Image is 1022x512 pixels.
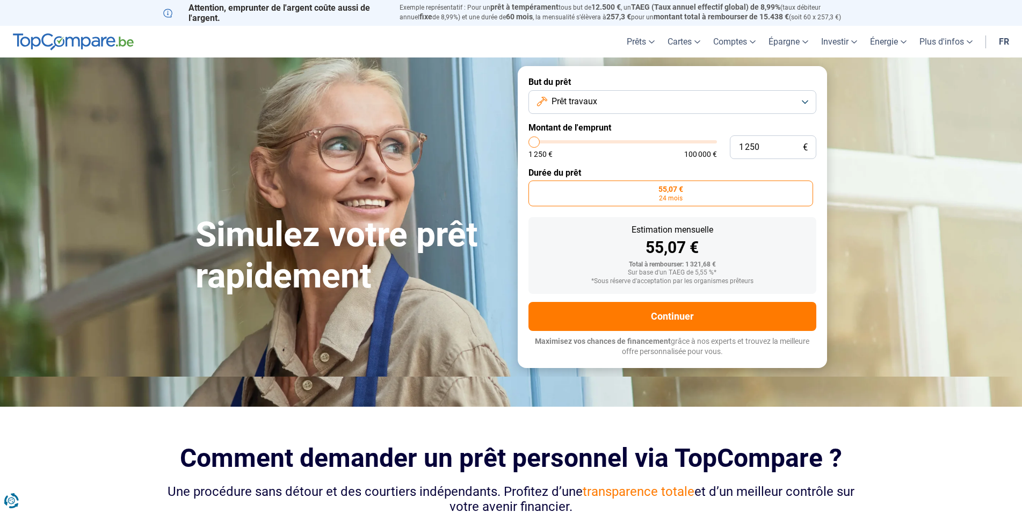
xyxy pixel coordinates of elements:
span: 55,07 € [658,185,683,193]
a: Épargne [762,26,815,57]
p: grâce à nos experts et trouvez la meilleure offre personnalisée pour vous. [528,336,816,357]
span: 1 250 € [528,150,553,158]
span: montant total à rembourser de 15.438 € [654,12,789,21]
div: 55,07 € [537,240,808,256]
button: Prêt travaux [528,90,816,114]
span: transparence totale [583,484,694,499]
span: Prêt travaux [552,96,597,107]
span: TAEG (Taux annuel effectif global) de 8,99% [631,3,780,11]
label: But du prêt [528,77,816,87]
span: 60 mois [506,12,533,21]
span: 12.500 € [591,3,621,11]
span: € [803,143,808,152]
a: fr [992,26,1016,57]
span: 24 mois [659,195,683,201]
a: Comptes [707,26,762,57]
div: Estimation mensuelle [537,226,808,234]
h1: Simulez votre prêt rapidement [195,214,505,297]
label: Montant de l'emprunt [528,122,816,133]
span: prêt à tempérament [490,3,559,11]
a: Plus d'infos [913,26,979,57]
h2: Comment demander un prêt personnel via TopCompare ? [163,443,859,473]
p: Attention, emprunter de l'argent coûte aussi de l'argent. [163,3,387,23]
p: Exemple représentatif : Pour un tous but de , un (taux débiteur annuel de 8,99%) et une durée de ... [400,3,859,22]
div: Total à rembourser: 1 321,68 € [537,261,808,269]
span: 100 000 € [684,150,717,158]
div: Sur base d'un TAEG de 5,55 %* [537,269,808,277]
button: Continuer [528,302,816,331]
div: *Sous réserve d'acceptation par les organismes prêteurs [537,278,808,285]
span: 257,3 € [606,12,631,21]
span: Maximisez vos chances de financement [535,337,671,345]
a: Cartes [661,26,707,57]
a: Prêts [620,26,661,57]
img: TopCompare [13,33,134,51]
span: fixe [419,12,432,21]
a: Investir [815,26,864,57]
a: Énergie [864,26,913,57]
label: Durée du prêt [528,168,816,178]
